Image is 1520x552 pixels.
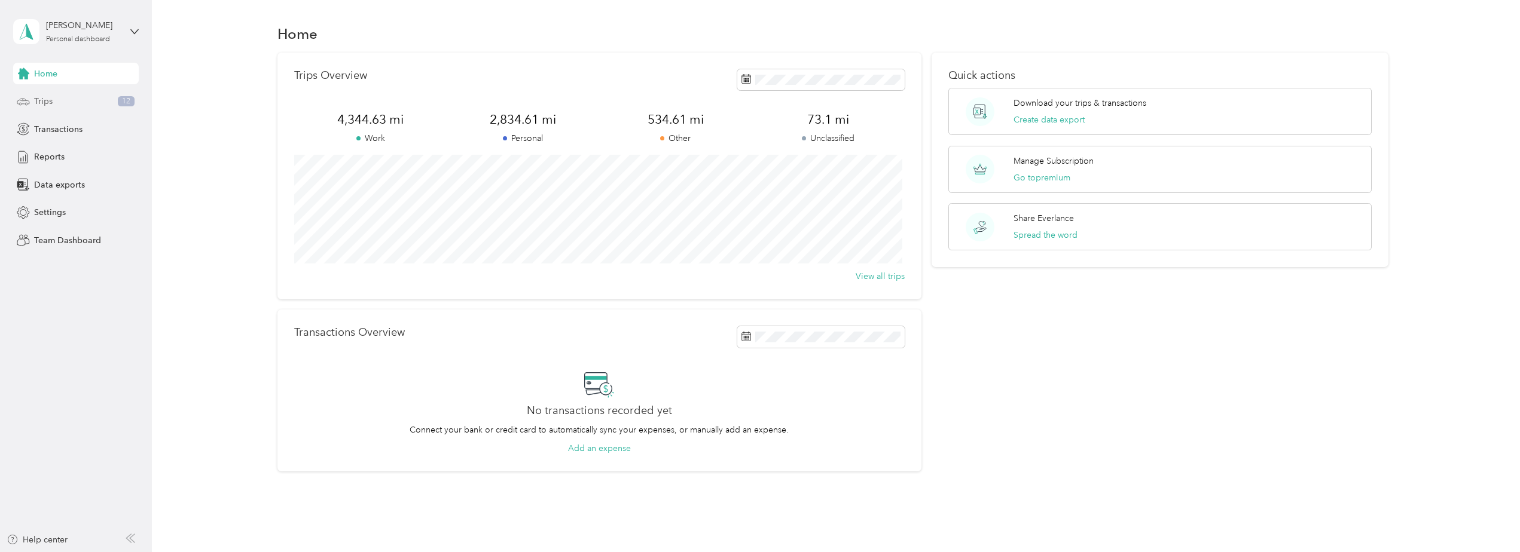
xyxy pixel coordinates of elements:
[599,132,752,145] p: Other
[599,111,752,128] span: 534.61 mi
[294,326,405,339] p: Transactions Overview
[752,132,904,145] p: Unclassified
[1014,212,1074,225] p: Share Everlance
[948,69,1372,82] p: Quick actions
[7,533,68,546] button: Help center
[34,151,65,163] span: Reports
[1014,97,1146,109] p: Download your trips & transactions
[118,96,135,107] span: 12
[294,111,447,128] span: 4,344.63 mi
[34,95,53,108] span: Trips
[1014,229,1078,241] button: Spread the word
[410,424,789,436] p: Connect your bank or credit card to automatically sync your expenses, or manually add an expense.
[1453,485,1520,552] iframe: Everlance-gr Chat Button Frame
[277,27,318,40] h1: Home
[34,234,101,247] span: Team Dashboard
[34,179,85,191] span: Data exports
[527,404,672,417] h2: No transactions recorded yet
[34,206,66,219] span: Settings
[294,132,447,145] p: Work
[752,111,904,128] span: 73.1 mi
[1014,114,1085,126] button: Create data export
[1014,171,1070,184] button: Go topremium
[46,36,110,43] div: Personal dashboard
[856,270,905,283] button: View all trips
[447,132,599,145] p: Personal
[34,68,57,80] span: Home
[34,123,83,136] span: Transactions
[46,19,121,32] div: [PERSON_NAME]
[294,69,367,82] p: Trips Overview
[568,442,631,455] button: Add an expense
[447,111,599,128] span: 2,834.61 mi
[1014,155,1094,167] p: Manage Subscription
